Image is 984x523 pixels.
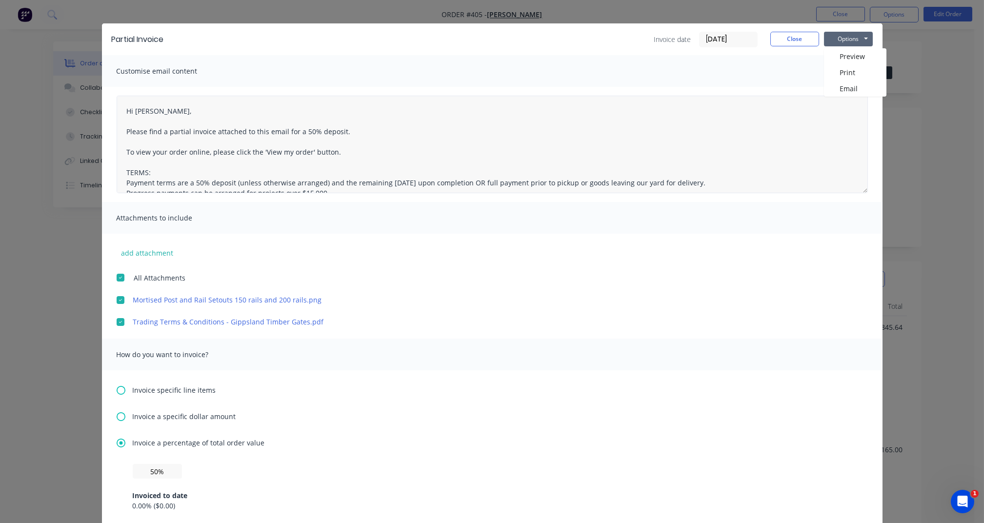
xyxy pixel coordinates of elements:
[824,48,886,64] button: Preview
[654,34,691,44] span: Invoice date
[133,490,852,501] div: Invoiced to date
[133,464,182,479] input: 0%
[112,34,164,45] div: Partial Invoice
[951,490,974,513] iframe: Intercom live chat
[770,32,819,46] button: Close
[117,96,868,193] textarea: Hi [PERSON_NAME], Please find a partial invoice attached to this email for a 50% deposit. To view...
[133,317,823,327] a: Trading Terms & Conditions - Gippsland Timber Gates.pdf
[824,80,886,97] button: Email
[134,273,186,283] span: All Attachments
[133,501,852,511] div: 0.00 % ( $0.00 )
[133,411,236,422] span: Invoice a specific dollar amount
[117,348,224,362] span: How do you want to invoice?
[117,64,224,78] span: Customise email content
[971,490,979,498] span: 1
[133,295,823,305] a: Mortised Post and Rail Setouts 150 rails and 200 rails.png
[117,211,224,225] span: Attachments to include
[133,385,216,395] span: Invoice specific line items
[824,64,886,80] button: Print
[117,245,179,260] button: add attachment
[133,438,265,448] span: Invoice a percentage of total order value
[824,32,873,46] button: Options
